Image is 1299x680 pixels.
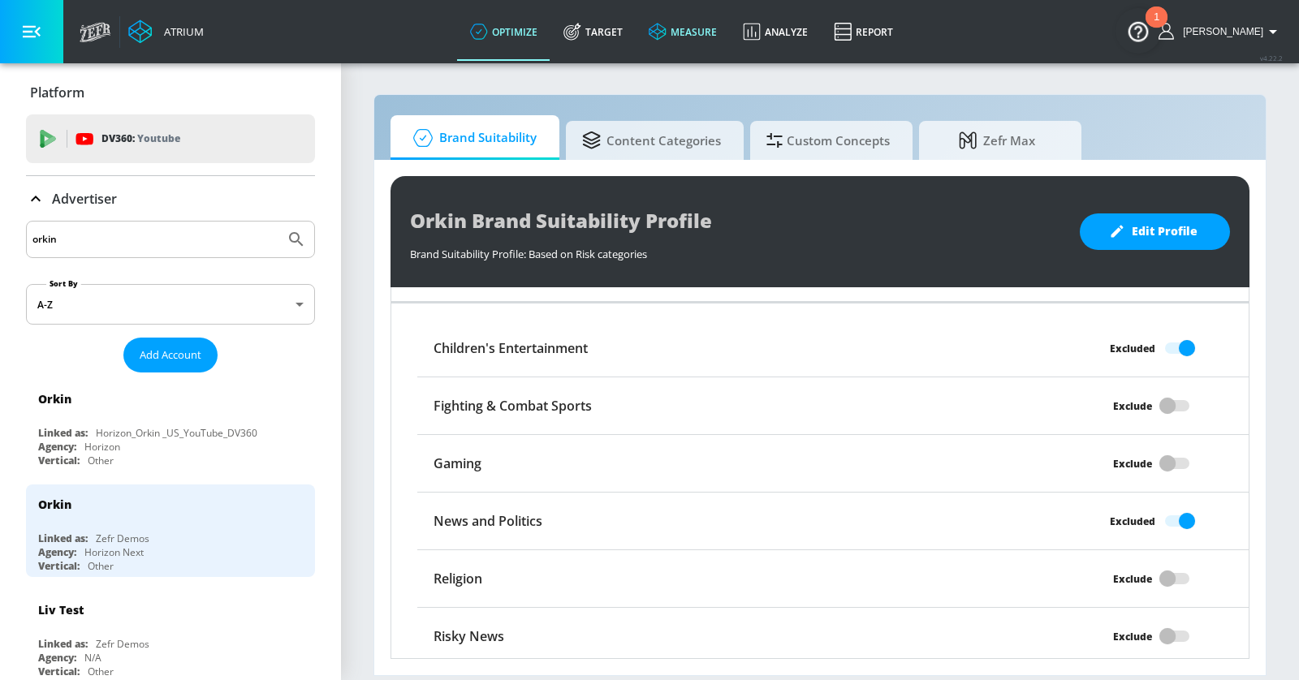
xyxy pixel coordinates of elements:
[38,637,88,651] div: Linked as:
[96,637,149,651] div: Zefr Demos
[434,397,592,415] h6: Fighting & Combat Sports
[457,2,550,61] a: optimize
[821,2,906,61] a: Report
[26,70,315,115] div: Platform
[38,391,71,407] div: Orkin
[101,130,180,148] p: DV360:
[38,602,84,618] div: Liv Test
[38,665,80,678] div: Vertical:
[38,532,88,545] div: Linked as:
[38,454,80,467] div: Vertical:
[38,440,76,454] div: Agency:
[278,222,314,257] button: Submit Search
[434,339,588,357] h6: Children's Entertainment
[1116,8,1161,54] button: Open Resource Center, 1 new notification
[46,278,81,289] label: Sort By
[26,379,315,471] div: OrkinLinked as:Horizon_Orkin _US_YouTube_DV360Agency:HorizonVertical:Other
[26,284,315,325] div: A-Z
[636,2,730,61] a: measure
[88,454,114,467] div: Other
[1159,22,1283,41] button: [PERSON_NAME]
[32,229,278,250] input: Search by name
[137,130,180,147] p: Youtube
[88,559,114,573] div: Other
[38,651,76,665] div: Agency:
[1260,54,1283,62] span: v 4.22.2
[410,239,1064,261] div: Brand Suitability Profile: Based on Risk categories
[26,114,315,163] div: DV360: Youtube
[582,121,721,160] span: Content Categories
[96,426,257,440] div: Horizon_Orkin _US_YouTube_DV360
[1154,17,1159,38] div: 1
[935,121,1059,160] span: Zefr Max
[38,559,80,573] div: Vertical:
[158,24,204,39] div: Atrium
[84,651,101,665] div: N/A
[88,665,114,678] div: Other
[96,532,149,545] div: Zefr Demos
[128,19,204,44] a: Atrium
[84,545,144,559] div: Horizon Next
[52,190,117,208] p: Advertiser
[407,118,537,157] span: Brand Suitability
[38,497,71,512] div: Orkin
[26,484,315,577] div: OrkinLinked as:Zefr DemosAgency:Horizon NextVertical:Other
[434,512,542,530] h6: News and Politics
[84,440,120,454] div: Horizon
[30,84,84,101] p: Platform
[1112,222,1198,242] span: Edit Profile
[1176,26,1263,37] span: login as: casey.cohen@zefr.com
[730,2,821,61] a: Analyze
[123,338,218,372] button: Add Account
[38,426,88,440] div: Linked as:
[434,627,504,645] h6: Risky News
[550,2,636,61] a: Target
[38,545,76,559] div: Agency:
[434,570,482,587] h6: Religion
[140,346,201,364] span: Add Account
[434,454,481,472] h6: Gaming
[766,121,890,160] span: Custom Concepts
[26,176,315,222] div: Advertiser
[1080,213,1230,250] button: Edit Profile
